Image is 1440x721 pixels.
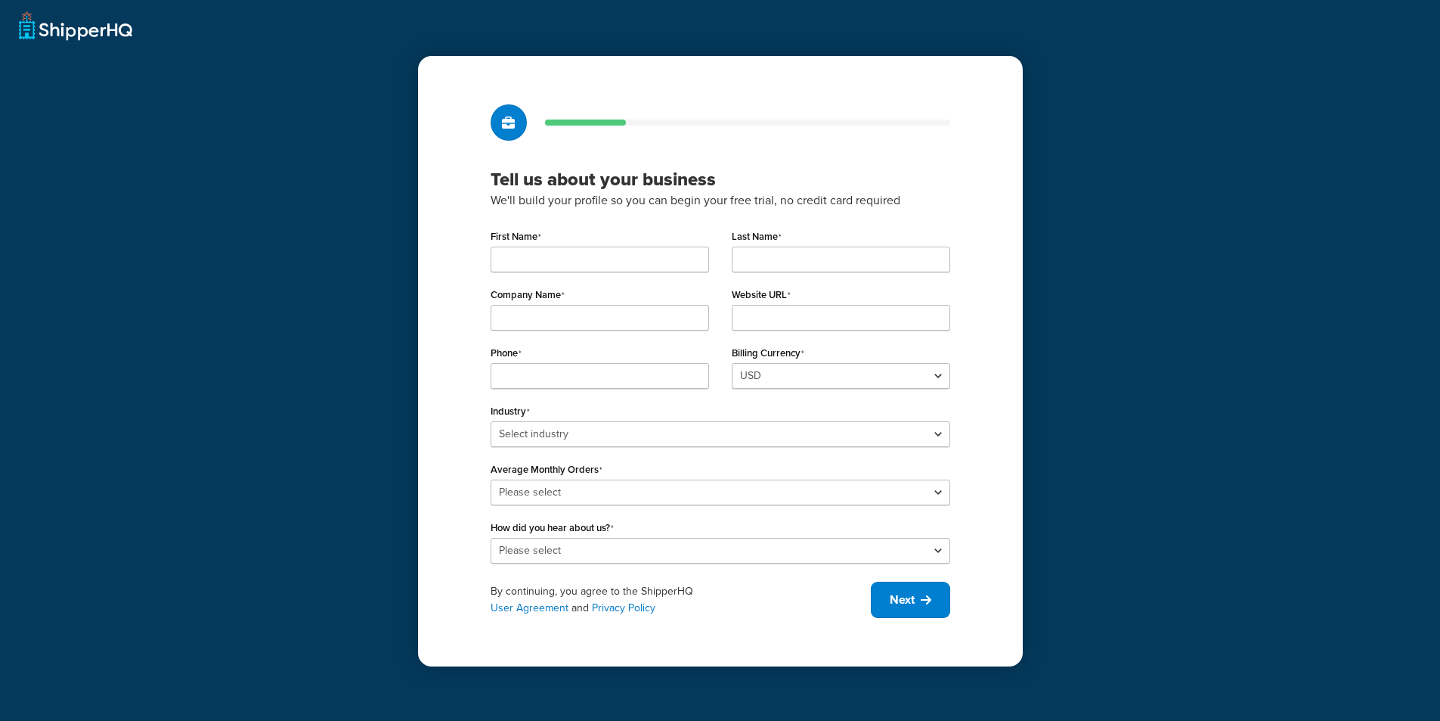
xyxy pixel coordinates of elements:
label: Average Monthly Orders [491,464,602,476]
div: By continuing, you agree to the ShipperHQ and [491,583,871,617]
h3: Tell us about your business [491,168,950,191]
label: How did you hear about us? [491,522,614,534]
label: Last Name [732,231,782,243]
label: Company Name [491,289,565,301]
a: User Agreement [491,600,568,616]
a: Privacy Policy [592,600,655,616]
label: Billing Currency [732,347,804,359]
label: Phone [491,347,522,359]
p: We'll build your profile so you can begin your free trial, no credit card required [491,191,950,210]
label: Website URL [732,289,791,301]
label: Industry [491,406,530,418]
button: Next [871,582,950,618]
label: First Name [491,231,541,243]
span: Next [890,592,915,608]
